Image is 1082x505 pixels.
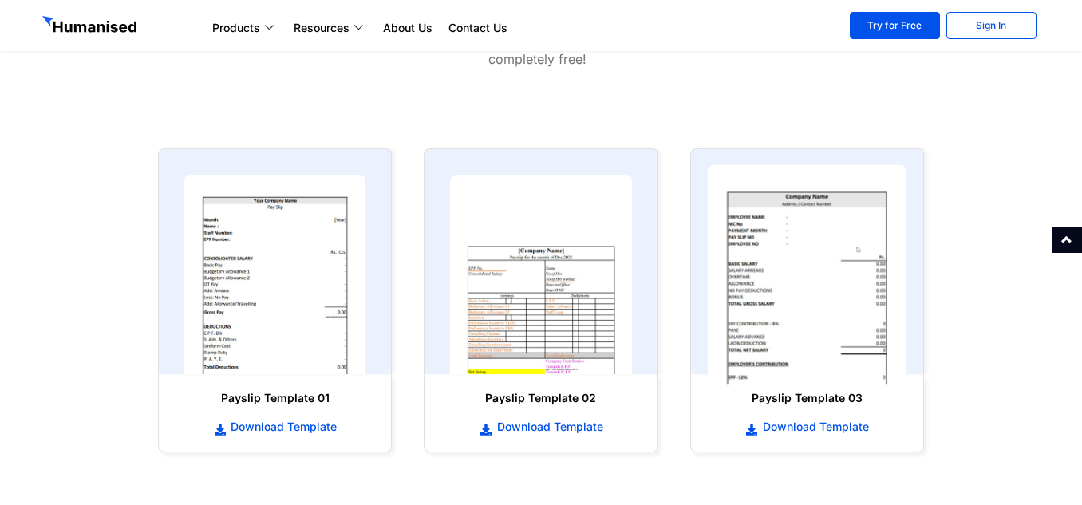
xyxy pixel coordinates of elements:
a: Contact Us [440,18,515,37]
img: payslip template [707,165,906,385]
h6: Payslip Template 03 [707,390,907,406]
span: Download Template [759,419,869,435]
a: Try for Free [850,12,940,39]
a: Download Template [175,418,375,436]
span: Download Template [227,419,337,435]
a: Download Template [707,418,907,436]
a: Sign In [946,12,1037,39]
a: Resources [286,18,375,37]
img: GetHumanised Logo [42,16,140,37]
img: payslip template [184,175,365,374]
h6: Payslip Template 01 [175,390,375,406]
img: payslip template [450,175,631,374]
a: Download Template [440,418,641,436]
a: Products [204,18,286,37]
h6: Payslip Template 02 [440,390,641,406]
a: About Us [375,18,440,37]
span: Download Template [493,419,603,435]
